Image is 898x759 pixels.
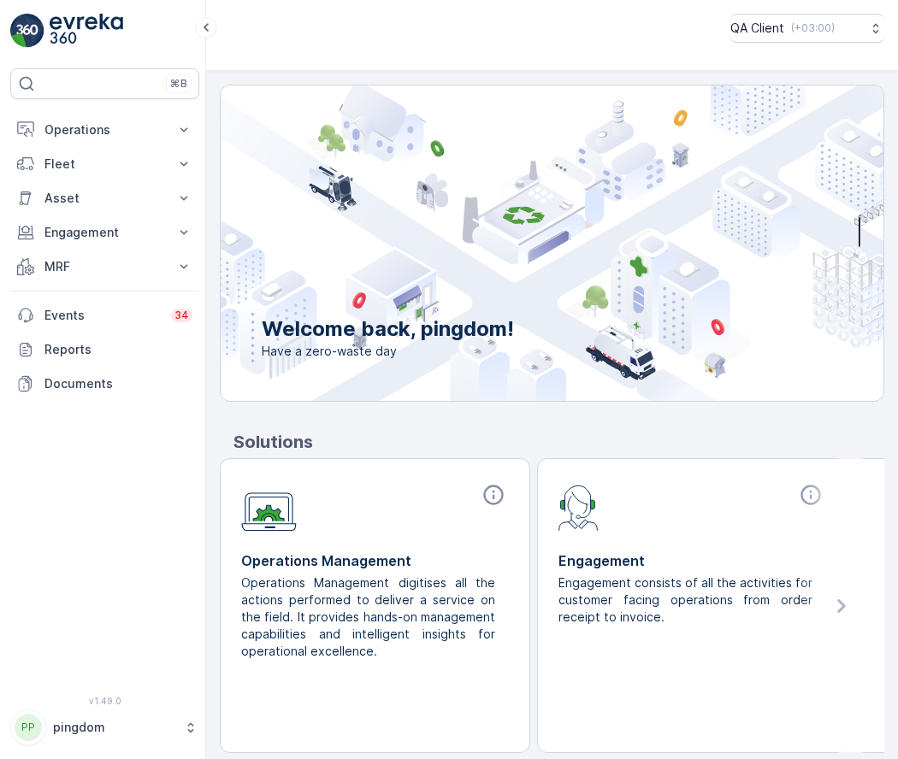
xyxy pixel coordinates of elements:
[44,224,165,241] p: Engagement
[233,429,884,455] p: Solutions
[262,315,514,343] p: Welcome back, pingdom!
[10,113,199,147] button: Operations
[10,147,199,181] button: Fleet
[53,719,175,736] p: pingdom
[44,341,192,358] p: Reports
[10,181,199,215] button: Asset
[241,550,509,571] p: Operations Management
[144,85,883,401] img: city illustration
[44,190,165,207] p: Asset
[10,709,199,745] button: PPpingdom
[241,483,297,532] img: module-icon
[10,298,199,332] a: Events34
[15,714,42,741] div: PP
[730,20,784,37] p: QA Client
[558,550,826,571] p: Engagement
[50,14,123,48] img: logo_light-DOdMpM7g.png
[174,309,189,322] p: 34
[44,307,161,324] p: Events
[10,215,199,250] button: Engagement
[791,21,835,35] p: ( +03:00 )
[10,14,44,48] img: logo
[262,343,514,360] span: Have a zero-waste day
[44,156,165,173] p: Fleet
[44,258,165,275] p: MRF
[241,574,495,660] p: Operations Management digitises all the actions performed to deliver a service on the field. It p...
[10,250,199,284] button: MRF
[558,574,812,626] p: Engagement consists of all the activities for customer facing operations from order receipt to in...
[730,14,884,43] button: QA Client(+03:00)
[10,332,199,367] a: Reports
[44,375,192,392] p: Documents
[170,77,187,91] p: ⌘B
[44,121,165,138] p: Operations
[10,696,199,706] span: v 1.49.0
[558,483,599,531] img: module-icon
[10,367,199,401] a: Documents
